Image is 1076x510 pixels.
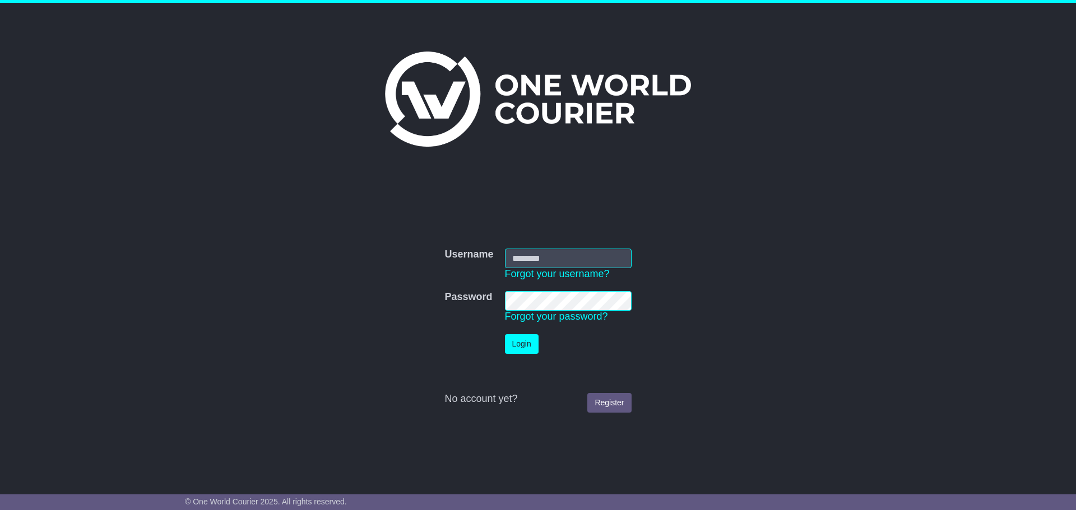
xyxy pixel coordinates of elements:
a: Forgot your username? [505,268,610,279]
label: Password [444,291,492,303]
a: Register [587,393,631,413]
label: Username [444,249,493,261]
a: Forgot your password? [505,311,608,322]
button: Login [505,334,539,354]
div: No account yet? [444,393,631,405]
img: One World [385,52,691,147]
span: © One World Courier 2025. All rights reserved. [185,497,347,506]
